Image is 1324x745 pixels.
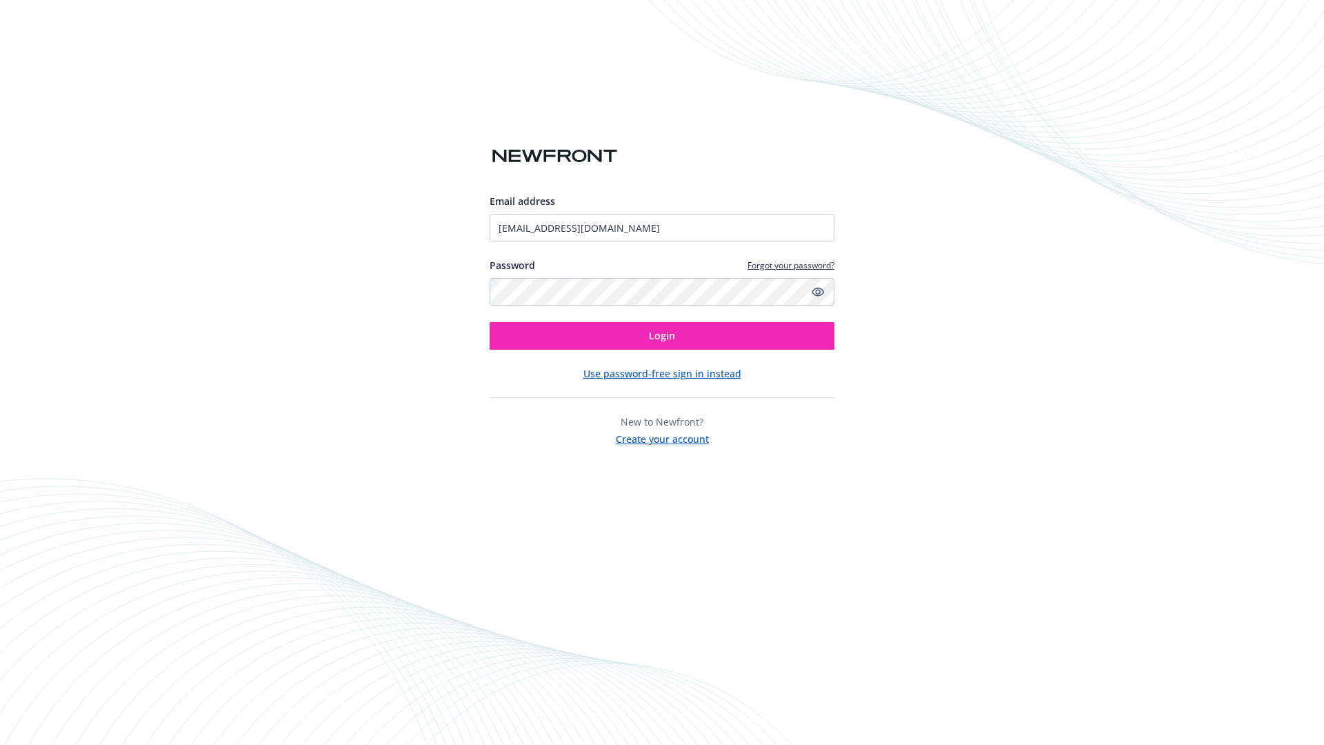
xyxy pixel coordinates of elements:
[490,278,834,306] input: Enter your password
[748,259,834,271] a: Forgot your password?
[583,366,741,381] button: Use password-free sign in instead
[621,415,703,428] span: New to Newfront?
[490,258,535,272] label: Password
[649,329,675,342] span: Login
[490,214,834,241] input: Enter your email
[810,284,826,300] a: Show password
[490,322,834,350] button: Login
[616,429,709,446] button: Create your account
[490,144,620,168] img: Newfront logo
[490,195,555,208] span: Email address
